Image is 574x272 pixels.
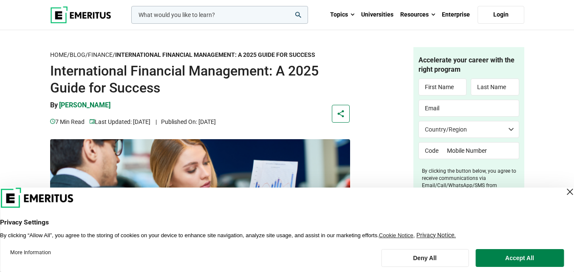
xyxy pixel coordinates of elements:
a: Home [50,51,67,59]
a: Finance [88,51,113,59]
span: By [50,101,58,109]
a: [PERSON_NAME] [59,101,110,117]
h4: Accelerate your career with the right program [418,56,519,75]
img: video-views [50,119,55,124]
a: Blog [70,51,85,59]
span: | [156,118,157,125]
a: Login [478,6,524,24]
input: Email [418,100,519,117]
img: video-views [90,119,95,124]
strong: International Financial Management: A 2025 Guide for Success [115,51,315,58]
input: First Name [418,79,467,95]
input: Code [418,142,441,159]
h1: International Financial Management: A 2025 Guide for Success [50,62,350,96]
p: Published On: [DATE] [156,117,216,126]
span: / / / [50,51,315,58]
select: Country [418,121,519,138]
p: [PERSON_NAME] [59,101,110,110]
input: Last Name [471,79,519,95]
p: 7 min read [50,117,85,126]
input: Mobile Number [441,142,519,159]
input: woocommerce-product-search-field-0 [131,6,308,24]
label: By clicking the button below, you agree to receive communications via Email/Call/WhatsApp/SMS fro... [422,168,519,196]
p: Last Updated: [DATE] [90,117,150,126]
